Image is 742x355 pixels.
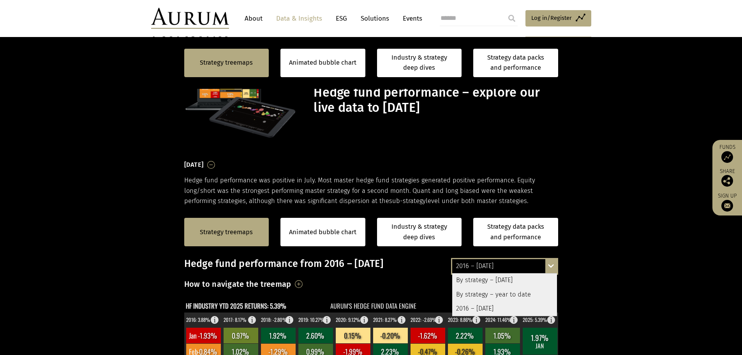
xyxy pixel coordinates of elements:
[721,175,733,187] img: Share this post
[200,58,253,68] a: Strategy treemaps
[716,144,738,163] a: Funds
[716,193,738,212] a: Sign up
[151,8,229,29] img: Aurum
[721,151,733,163] img: Access Funds
[314,85,556,115] h1: Hedge fund performance – explore our live data to [DATE]
[525,10,591,26] a: Log in/Register
[289,58,356,68] a: Animated bubble chart
[721,200,733,212] img: Sign up to our newsletter
[377,49,462,77] a: Industry & strategy deep dives
[389,197,426,205] span: sub-strategy
[184,277,291,291] h3: How to navigate the treemap
[473,218,558,246] a: Strategy data packs and performance
[241,11,266,26] a: About
[184,175,558,206] p: Hedge fund performance was positive in July. Most master hedge fund strategies generated positive...
[184,159,204,171] h3: [DATE]
[332,11,351,26] a: ESG
[377,218,462,246] a: Industry & strategy deep dives
[184,258,558,270] h3: Hedge fund performance from 2016 – [DATE]
[716,169,738,187] div: Share
[272,11,326,26] a: Data & Insights
[473,49,558,77] a: Strategy data packs and performance
[200,227,253,237] a: Strategy treemaps
[289,227,356,237] a: Animated bubble chart
[357,11,393,26] a: Solutions
[504,11,520,26] input: Submit
[531,13,572,23] span: Log in/Register
[452,288,557,302] div: By strategy – year to date
[399,11,422,26] a: Events
[452,274,557,288] div: By strategy – [DATE]
[452,259,557,273] div: 2016 – [DATE]
[452,302,557,316] div: 2016 – [DATE]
